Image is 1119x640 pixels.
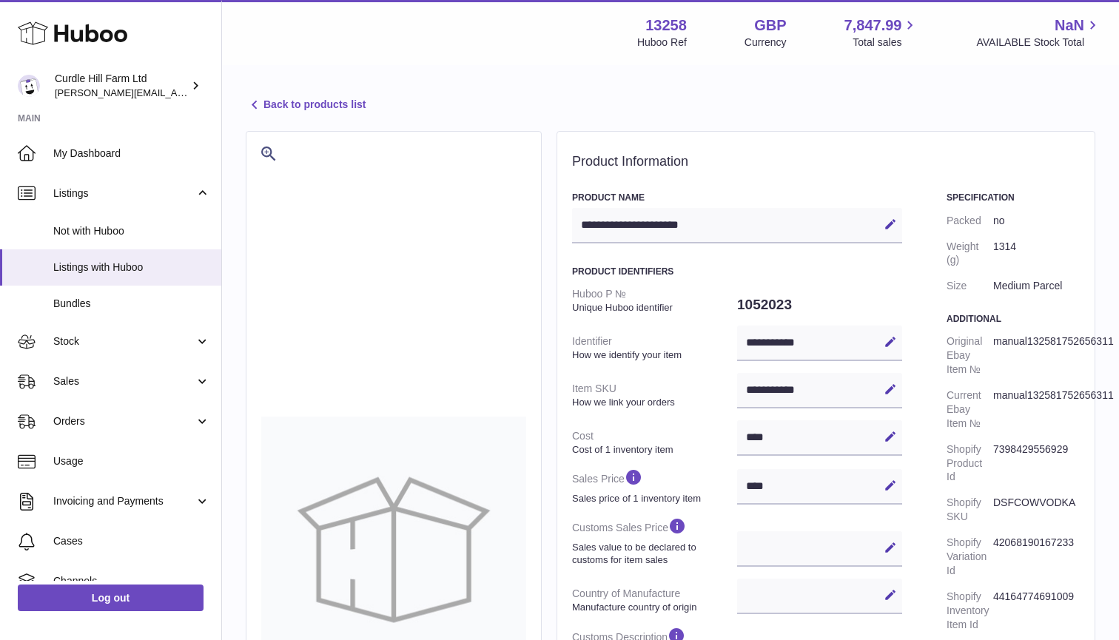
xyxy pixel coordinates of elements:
[572,581,737,619] dt: Country of Manufacture
[645,16,687,36] strong: 13258
[572,266,902,277] h3: Product Identifiers
[993,329,1080,383] dd: manual132581752656311
[844,16,902,36] span: 7,847.99
[572,492,733,505] strong: Sales price of 1 inventory item
[53,260,210,274] span: Listings with Huboo
[947,313,1080,325] h3: Additional
[572,462,737,511] dt: Sales Price
[1055,16,1084,36] span: NaN
[947,208,993,234] dt: Packed
[947,383,993,437] dt: Current Ebay Item №
[18,585,204,611] a: Log out
[947,329,993,383] dt: Original Ebay Item №
[947,273,993,299] dt: Size
[53,574,210,588] span: Channels
[572,348,733,362] strong: How we identify your item
[754,16,786,36] strong: GBP
[993,584,1080,638] dd: 44164774691009
[947,437,993,491] dt: Shopify Product Id
[637,36,687,50] div: Huboo Ref
[572,511,737,572] dt: Customs Sales Price
[993,234,1080,274] dd: 1314
[572,301,733,314] strong: Unique Huboo identifier
[572,443,733,457] strong: Cost of 1 inventory item
[993,530,1080,584] dd: 42068190167233
[993,490,1080,530] dd: DSFCOWVODKA
[53,334,195,348] span: Stock
[53,224,210,238] span: Not with Huboo
[53,146,210,161] span: My Dashboard
[745,36,787,50] div: Currency
[53,494,195,508] span: Invoicing and Payments
[572,281,737,320] dt: Huboo P №
[53,297,210,311] span: Bundles
[844,16,919,50] a: 7,847.99 Total sales
[572,192,902,203] h3: Product Name
[993,383,1080,437] dd: manual132581752656311
[947,490,993,530] dt: Shopify SKU
[55,72,188,100] div: Curdle Hill Farm Ltd
[947,584,993,638] dt: Shopify Inventory Item Id
[18,75,40,97] img: charlotte@diddlysquatfarmshop.com
[53,454,210,468] span: Usage
[947,530,993,584] dt: Shopify Variation Id
[572,376,737,414] dt: Item SKU
[976,36,1101,50] span: AVAILABLE Stock Total
[947,234,993,274] dt: Weight (g)
[53,414,195,428] span: Orders
[993,273,1080,299] dd: Medium Parcel
[993,208,1080,234] dd: no
[947,192,1080,203] h3: Specification
[572,329,737,367] dt: Identifier
[246,96,366,114] a: Back to products list
[572,601,733,614] strong: Manufacture country of origin
[572,541,733,567] strong: Sales value to be declared to customs for item sales
[993,437,1080,491] dd: 7398429556929
[53,374,195,388] span: Sales
[572,154,1080,170] h2: Product Information
[53,186,195,201] span: Listings
[572,423,737,462] dt: Cost
[53,534,210,548] span: Cases
[737,289,902,320] dd: 1052023
[572,396,733,409] strong: How we link your orders
[853,36,918,50] span: Total sales
[55,87,297,98] span: [PERSON_NAME][EMAIL_ADDRESS][DOMAIN_NAME]
[976,16,1101,50] a: NaN AVAILABLE Stock Total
